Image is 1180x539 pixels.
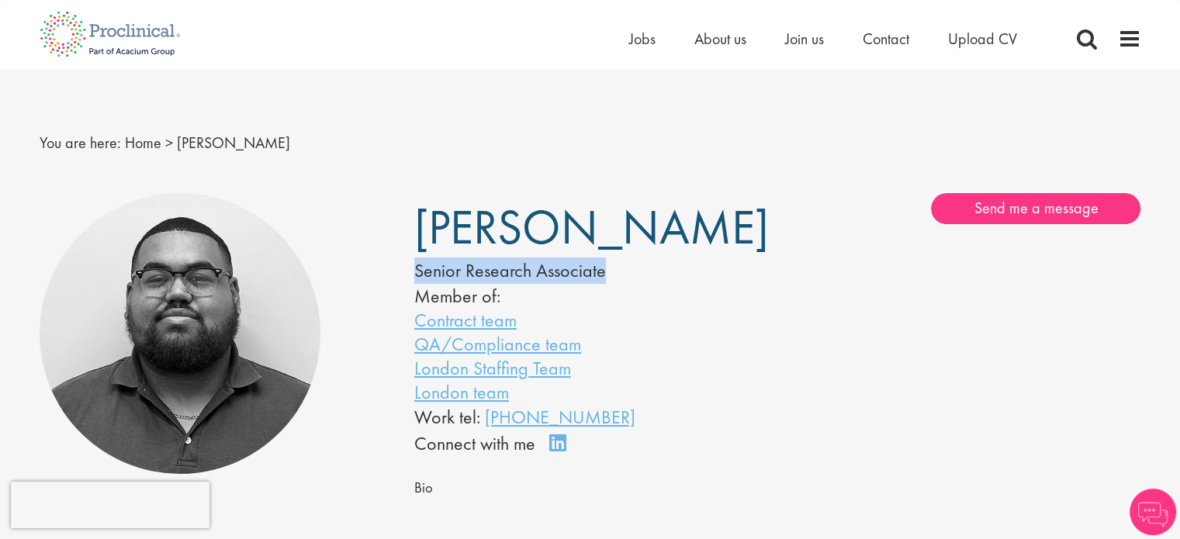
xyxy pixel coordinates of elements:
[948,29,1017,49] a: Upload CV
[414,308,517,332] a: Contract team
[414,405,480,429] span: Work tel:
[414,332,581,356] a: QA/Compliance team
[414,380,509,404] a: London team
[414,356,571,380] a: London Staffing Team
[414,479,433,497] span: Bio
[414,257,731,284] div: Senior Research Associate
[1130,489,1176,535] img: Chatbot
[165,133,173,153] span: >
[414,284,500,308] label: Member of:
[125,133,161,153] a: breadcrumb link
[177,133,290,153] span: [PERSON_NAME]
[931,193,1140,224] a: Send me a message
[414,196,769,258] span: [PERSON_NAME]
[40,133,121,153] span: You are here:
[694,29,746,49] a: About us
[485,405,635,429] a: [PHONE_NUMBER]
[11,482,209,528] iframe: reCAPTCHA
[785,29,824,49] a: Join us
[40,193,321,475] img: Ashley Bennett
[629,29,656,49] a: Jobs
[863,29,909,49] a: Contact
